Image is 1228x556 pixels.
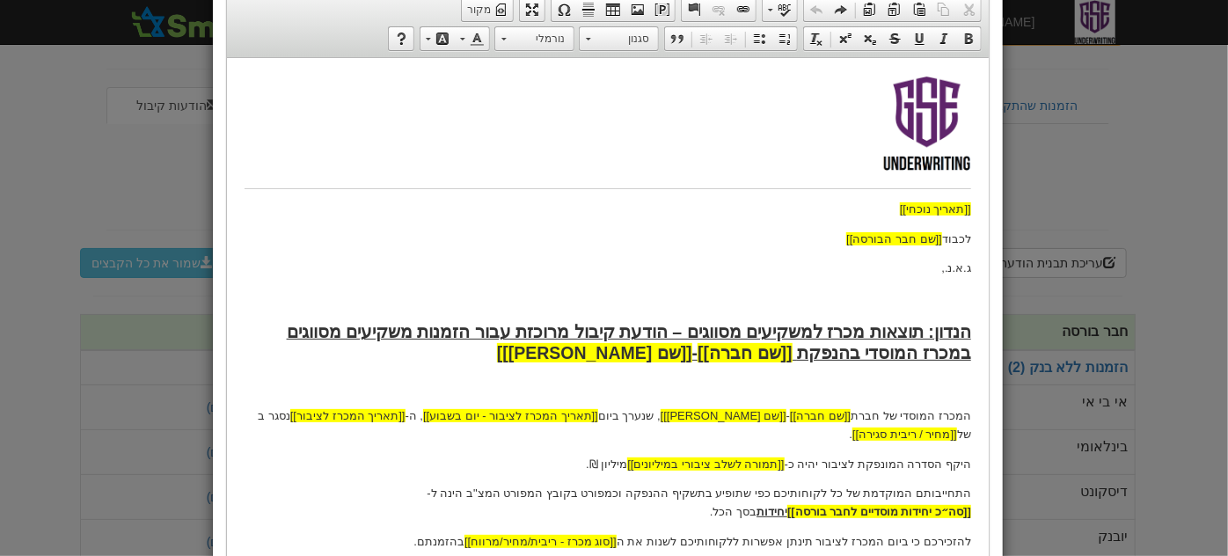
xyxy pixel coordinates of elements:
[18,398,744,416] p: היקף הסדרה המונפקת לציבור יהיה כ- מיליון ₪.
[60,264,744,304] strong: הנדון: תוצאות מכרז למשקיעים מסווגים – הודעת קיבול מרוכזת עבור הזמנות משקיעים מסווגים במכרז המוסדי...
[400,387,413,400] img: לחץ וגרור להזזה
[434,349,559,368] span: שם נייר מונפק שומר מקום widget
[512,27,574,50] span: נורמלי
[665,27,690,50] a: בלוק ציטוט
[673,143,744,161] span: תאריך נוכחי שומר מקום widget
[238,477,390,490] span: [[סוג מכרז - ריבית/מחיר/מרווח]]
[196,339,209,352] img: לחץ וגרור להזזה
[560,445,744,464] span: סה״כ יחידות מוסדיים לחבר בורסה שומר מקום widget
[833,27,858,50] a: כתיב עליון
[400,399,557,413] span: [[תמורה לשלב ציבורי במיליונים]]
[18,349,744,386] p: המכרז המוסדי של חברת - , שנערך ביום , ה- נסגר ב ​​​​​​​ של .
[625,369,730,383] span: [[מחיר / ריבית סגירה]]
[619,172,715,191] span: שם חבר הבורסה שומר מקום widget
[563,349,624,368] span: שם חברה שומר מקום widget
[619,162,632,175] img: לחץ וגרור להזזה
[443,524,471,538] strong: סופית
[434,351,559,364] span: [[שם [PERSON_NAME]]]
[196,351,371,364] span: [[תאריך המכרז לציבור - יום בשבוע]]
[389,27,413,50] a: אודות CKEditor
[494,26,574,51] a: נורמלי
[63,349,179,368] span: תאריך המכרז לציבור שומר מקום widget
[471,285,565,304] span: [[שם חברה]]
[18,427,744,464] p: התחייבותם המוקדמת של כל לקוחותיכם כפי שתופיע בתשקיף ההנפקה וכמפורט בקובץ המפורט המצ"ב הינה ל- בסך...
[804,27,829,50] a: הסרת העיצוב
[858,27,882,50] a: כתיב תחתון
[673,144,744,157] span: [[תאריך נוכחי]]
[18,201,744,220] p: ג.א.נ.,
[748,27,772,50] a: רשימת נקודות
[932,27,956,50] a: נטוי
[471,285,565,305] span: שם חברה שומר מקום widget
[530,447,744,460] strong: יחידות
[619,174,715,187] span: [[שם חבר הבורסה]]
[772,27,797,50] a: רשימה ממוספרת
[238,475,390,494] span: סוג מכרז - ריבית/מחיר/מרווח שומר מקום widget
[596,27,658,50] span: סגנון
[270,285,465,305] span: שם נייר מונפק שומר מקום widget
[719,27,743,50] a: הקטנת הזחה
[560,447,744,460] span: [[סה״כ יחידות מוסדיים לחבר בורסה]]
[270,285,465,304] span: [[שם [PERSON_NAME]]]
[63,351,179,364] span: [[תאריך המכרז לציבור]]
[625,368,730,386] span: מחיר / ריבית סגירה שומר מקום widget
[579,26,659,51] a: סגנון
[694,27,719,50] a: הגדלת הזחה
[18,172,744,191] p: לכבוד
[455,27,489,50] a: צבע טקסט
[420,27,455,50] a: צבע רקע
[434,339,447,352] img: לחץ וגרור להזזה
[467,3,493,18] span: מקור
[270,285,570,304] strong: -
[400,398,557,416] span: תמורה לשלב ציבורי במיליונים שומר מקום widget
[18,475,744,494] p: להזכירכם כי ביום המכרז לציבור תינתן אפשרות ללקוחותיכם לשנות את ה בהזמנתם.
[956,27,981,50] a: מודגש
[625,357,639,370] img: לחץ וגרור להזזה
[196,349,371,368] span: תאריך המכרז לציבור - יום בשבוע שומר מקום widget
[882,27,907,50] a: כתיב מחוק
[907,27,932,50] a: קו תחתון
[563,351,624,364] span: [[שם חברה]]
